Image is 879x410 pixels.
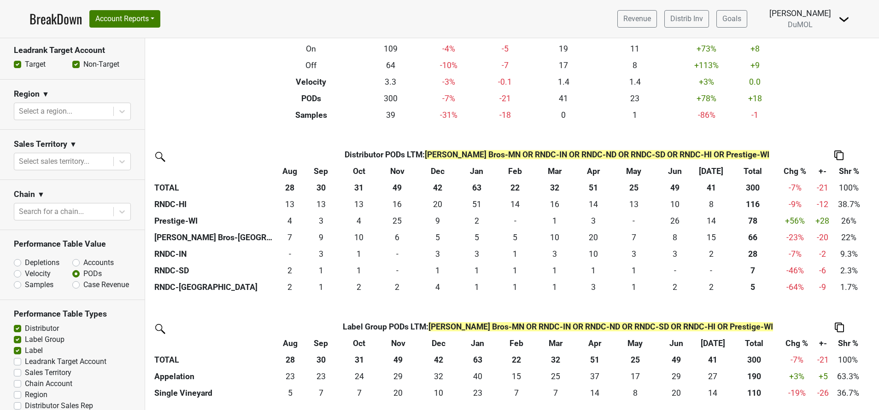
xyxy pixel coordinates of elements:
[379,198,416,210] div: 16
[279,246,301,262] td: 0
[341,262,377,279] td: 1
[279,229,301,246] td: 7
[730,215,775,227] div: 78
[25,378,72,389] label: Chain Account
[536,248,573,260] div: 3
[695,163,728,179] th: Jul: activate to sort column ascending
[534,179,575,196] th: 32
[303,215,339,227] div: 3
[279,179,301,196] th: 28
[425,150,769,159] span: [PERSON_NAME] Bros-MN OR RNDC-IN OR RNDC-ND OR RNDC-SD OR RNDC-HI OR Prestige-WI
[832,279,865,295] td: 1.7%
[695,279,728,295] td: 2
[152,262,279,279] th: RNDC-SD
[152,246,279,262] th: RNDC-IN
[83,59,119,70] label: Non-Target
[89,10,160,28] button: Account Reports
[727,163,777,179] th: Total: activate to sort column ascending
[815,231,830,243] div: -20
[656,163,695,179] th: Jun: activate to sort column ascending
[788,20,813,29] span: DuMOL
[742,74,768,90] td: 0.0
[482,90,527,107] td: -21
[575,163,612,179] th: Apr: activate to sort column ascending
[527,57,599,74] td: 17
[612,163,656,179] th: May: activate to sort column ascending
[418,229,457,246] td: 5
[366,90,416,107] td: 300
[695,246,728,262] td: 2
[418,213,457,229] td: 9
[727,262,777,279] th: 7
[460,248,494,260] div: 3
[697,198,725,210] div: 8
[257,74,366,90] th: Velocity
[498,215,532,227] div: -
[657,265,692,277] div: -
[534,196,575,213] td: 16
[614,248,653,260] div: 3
[152,279,279,295] th: RNDC-[GEOGRAPHIC_DATA]
[838,14,850,25] img: Dropdown Menu
[42,89,49,100] span: ▼
[418,196,457,213] td: 20
[420,281,455,293] div: 4
[281,198,299,210] div: 13
[695,262,728,279] td: 0
[536,215,573,227] div: 1
[577,198,610,210] div: 14
[301,279,341,295] td: 1
[778,229,813,246] td: -23 %
[599,57,671,74] td: 8
[343,248,375,260] div: 1
[301,196,341,213] td: 13
[301,146,813,163] th: Distributor PODs LTM :
[612,229,656,246] td: 7
[527,74,599,90] td: 1.4
[727,196,777,213] th: 116
[671,90,742,107] td: +78 %
[379,281,416,293] div: 2
[575,262,612,279] td: 1
[834,150,844,160] img: Copy to clipboard
[29,9,82,29] a: BreakDown
[577,231,610,243] div: 20
[279,262,301,279] td: 2
[377,163,417,179] th: Nov: activate to sort column ascending
[657,215,692,227] div: 26
[281,281,299,293] div: 2
[281,265,299,277] div: 2
[482,40,527,57] td: -5
[482,74,527,90] td: -0.1
[279,279,301,295] td: 2
[614,198,653,210] div: 13
[614,215,653,227] div: -
[301,229,341,246] td: 9
[832,163,865,179] th: Shr %: activate to sort column ascending
[343,198,375,210] div: 13
[742,57,768,74] td: +9
[281,215,299,227] div: 4
[657,335,696,352] th: Jun: activate to sort column ascending
[377,229,417,246] td: 6
[377,262,417,279] td: 0
[14,89,40,99] h3: Region
[152,335,279,352] th: &nbsp;: activate to sort column ascending
[730,198,775,210] div: 116
[343,231,375,243] div: 10
[303,198,339,210] div: 13
[14,239,131,249] h3: Performance Table Value
[778,246,813,262] td: -7 %
[416,90,482,107] td: -7 %
[612,213,656,229] td: 0
[83,268,102,279] label: PODs
[420,215,455,227] div: 9
[498,231,532,243] div: 5
[835,323,844,332] img: Copy to clipboard
[832,335,864,352] th: Shr %: activate to sort column ascending
[575,246,612,262] td: 10
[341,179,377,196] th: 31
[496,196,534,213] td: 14
[727,279,777,295] th: 5
[657,248,692,260] div: 3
